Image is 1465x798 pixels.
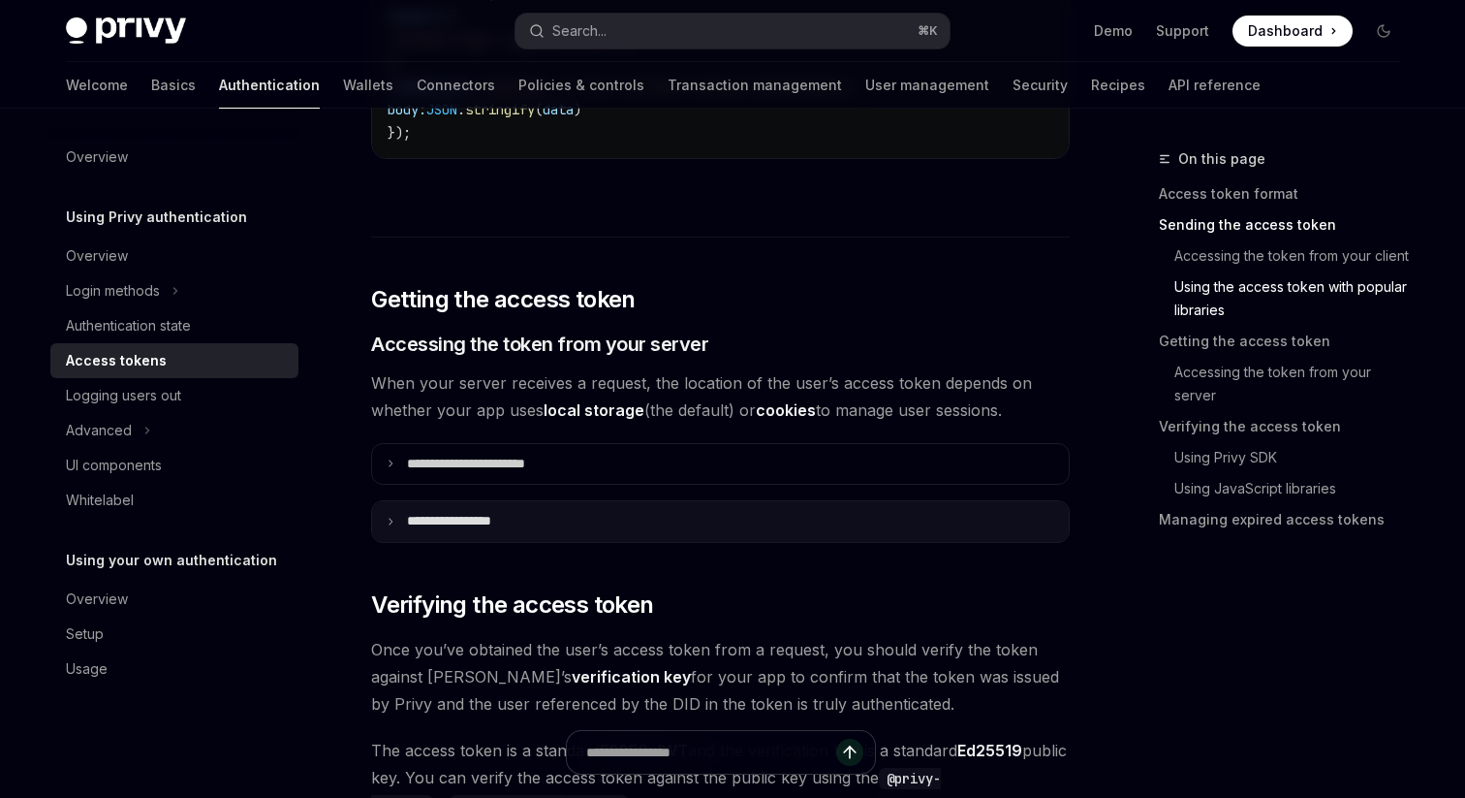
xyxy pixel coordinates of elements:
span: JSON [426,101,457,118]
a: UI components [50,448,298,483]
a: Policies & controls [518,62,644,109]
a: Demo [1094,21,1133,41]
a: Wallets [343,62,393,109]
div: Setup [66,622,104,646]
h5: Using Privy authentication [66,206,247,229]
a: Usage [50,652,298,686]
span: Getting the access token [371,284,636,315]
div: Overview [66,244,128,268]
a: Logging users out [50,378,298,413]
a: Connectors [417,62,495,109]
span: stringify [465,101,535,118]
a: Recipes [1091,62,1145,109]
a: Overview [50,239,298,273]
a: Transaction management [668,62,842,109]
div: Authentication state [66,314,191,337]
a: Dashboard [1232,16,1353,47]
div: UI components [66,454,162,477]
span: Dashboard [1248,21,1323,41]
a: Overview [50,582,298,617]
a: Accessing the token from your client [1159,240,1415,271]
a: Authentication [219,62,320,109]
a: User management [865,62,989,109]
a: Overview [50,140,298,175]
div: Advanced [66,419,132,442]
div: Overview [66,588,128,611]
strong: local storage [544,400,644,420]
a: Verifying the access token [1159,411,1415,442]
button: Open search [515,14,950,48]
strong: cookies [756,400,816,420]
a: API reference [1169,62,1261,109]
a: Using JavaScript libraries [1159,473,1415,504]
span: Once you’ve obtained the user’s access token from a request, you should verify the token against ... [371,636,1070,718]
span: Accessing the token from your server [371,331,708,358]
div: Whitelabel [66,489,134,512]
button: Send message [836,739,863,766]
button: Toggle Advanced section [50,413,298,448]
span: Verifying the access token [371,590,653,621]
div: Logging users out [66,384,181,407]
div: Access tokens [66,349,167,372]
a: Security [1013,62,1068,109]
span: }); [388,124,411,142]
a: Access tokens [50,343,298,378]
div: Usage [66,657,108,681]
a: Welcome [66,62,128,109]
img: dark logo [66,17,186,45]
span: ⌘ K [918,23,938,39]
input: Ask a question... [586,731,836,774]
a: Getting the access token [1159,326,1415,357]
span: ( [535,101,543,118]
strong: verification key [572,667,691,686]
span: On this page [1178,147,1265,171]
span: When your server receives a request, the location of the user’s access token depends on whether y... [371,369,1070,424]
a: Access token format [1159,178,1415,209]
a: Accessing the token from your server [1159,357,1415,411]
span: ) [574,101,581,118]
a: Setup [50,617,298,652]
a: Authentication state [50,308,298,343]
a: Managing expired access tokens [1159,504,1415,535]
button: Toggle dark mode [1368,16,1399,47]
div: Search... [552,19,607,43]
a: Using the access token with popular libraries [1159,271,1415,326]
span: . [457,101,465,118]
a: Whitelabel [50,483,298,518]
div: Overview [66,145,128,169]
h5: Using your own authentication [66,549,277,572]
a: Sending the access token [1159,209,1415,240]
a: Using Privy SDK [1159,442,1415,473]
button: Toggle Login methods section [50,273,298,308]
span: body: [388,101,426,118]
a: Support [1156,21,1209,41]
div: Login methods [66,279,160,303]
span: data [543,101,574,118]
a: Basics [151,62,196,109]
